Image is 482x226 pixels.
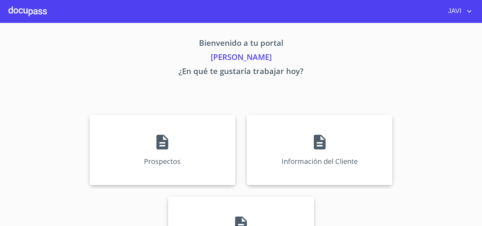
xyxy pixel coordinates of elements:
[282,157,358,166] p: Información del Cliente
[24,65,458,79] p: ¿En qué te gustaría trabajar hoy?
[443,6,474,17] button: account of current user
[24,37,458,51] p: Bienvenido a tu portal
[24,51,458,65] p: [PERSON_NAME]
[443,6,465,17] span: JAVI
[144,157,181,166] p: Prospectos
